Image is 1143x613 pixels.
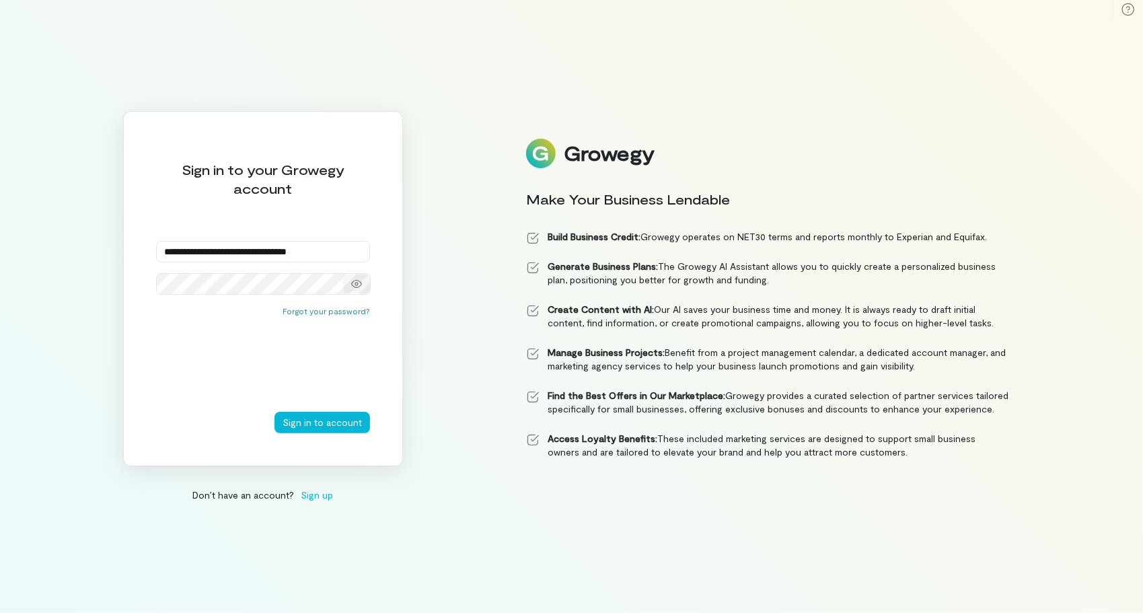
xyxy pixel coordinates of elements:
li: These included marketing services are designed to support small business owners and are tailored ... [526,432,1009,459]
img: Logo [526,139,556,168]
span: Sign up [301,488,334,502]
div: Growegy [564,142,654,165]
strong: Access Loyalty Benefits: [548,433,657,444]
li: Our AI saves your business time and money. It is always ready to draft initial content, find info... [526,303,1009,330]
button: Sign in to account [274,412,370,433]
div: Make Your Business Lendable [526,190,1009,209]
li: Growegy provides a curated selection of partner services tailored specifically for small business... [526,389,1009,416]
div: Sign in to your Growegy account [156,160,370,198]
div: Don’t have an account? [123,488,403,502]
li: Growegy operates on NET30 terms and reports monthly to Experian and Equifax. [526,230,1009,244]
li: The Growegy AI Assistant allows you to quickly create a personalized business plan, positioning y... [526,260,1009,287]
button: Forgot your password? [283,305,370,316]
strong: Generate Business Plans: [548,260,658,272]
strong: Build Business Credit: [548,231,640,242]
strong: Manage Business Projects: [548,347,665,358]
strong: Find the Best Offers in Our Marketplace: [548,390,725,401]
li: Benefit from a project management calendar, a dedicated account manager, and marketing agency ser... [526,346,1009,373]
strong: Create Content with AI: [548,303,654,315]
